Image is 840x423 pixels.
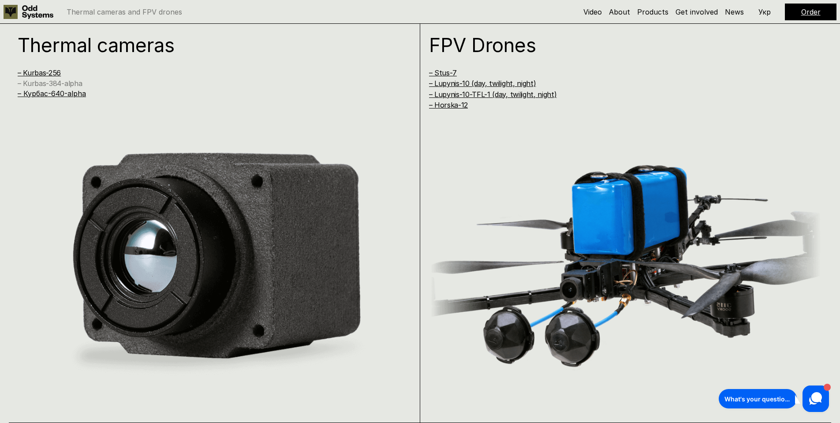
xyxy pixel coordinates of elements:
a: About [609,7,630,16]
h1: FPV Drones [429,35,799,55]
a: News [725,7,744,16]
p: Thermal cameras and FPV drones [67,8,182,15]
h1: Thermal cameras [18,35,388,55]
iframe: HelpCrunch [717,383,831,414]
a: – Курбас-640-alpha [18,89,86,98]
a: Order [801,7,821,16]
a: – Kurbas-256 [18,68,61,77]
a: – Kurbas-384-alpha [18,79,82,88]
a: Products [637,7,668,16]
a: – Lupynis-10-TFL-1 (day, twilight, night) [429,90,557,99]
a: – Horska-12 [429,101,468,109]
a: Video [583,7,602,16]
a: Get involved [676,7,718,16]
a: – Lupynis-10 (day, twilight, night) [429,79,536,88]
a: – Stus-7 [429,68,457,77]
p: Укр [758,8,771,15]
